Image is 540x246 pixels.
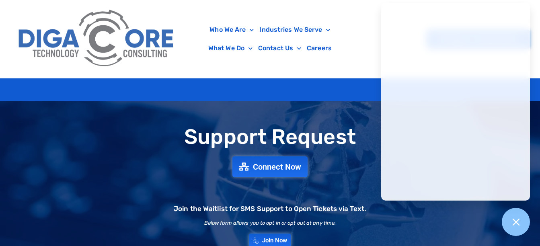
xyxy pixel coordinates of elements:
[255,39,304,57] a: Contact Us
[174,205,366,212] h2: Join the Waitlist for SMS Support to Open Tickets via Text.
[205,39,255,57] a: What We Do
[262,238,287,244] span: Join Now
[183,20,357,57] nav: Menu
[381,3,530,201] iframe: Chatgenie Messenger
[4,125,536,148] h1: Support Request
[207,20,257,39] a: Who We Are
[232,156,308,177] a: Connect Now
[253,163,301,171] span: Connect Now
[204,220,336,225] h2: Below form allows you to opt in or opt out at any time.
[14,4,179,74] img: Digacore Logo
[257,20,333,39] a: Industries We Serve
[304,39,335,57] a: Careers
